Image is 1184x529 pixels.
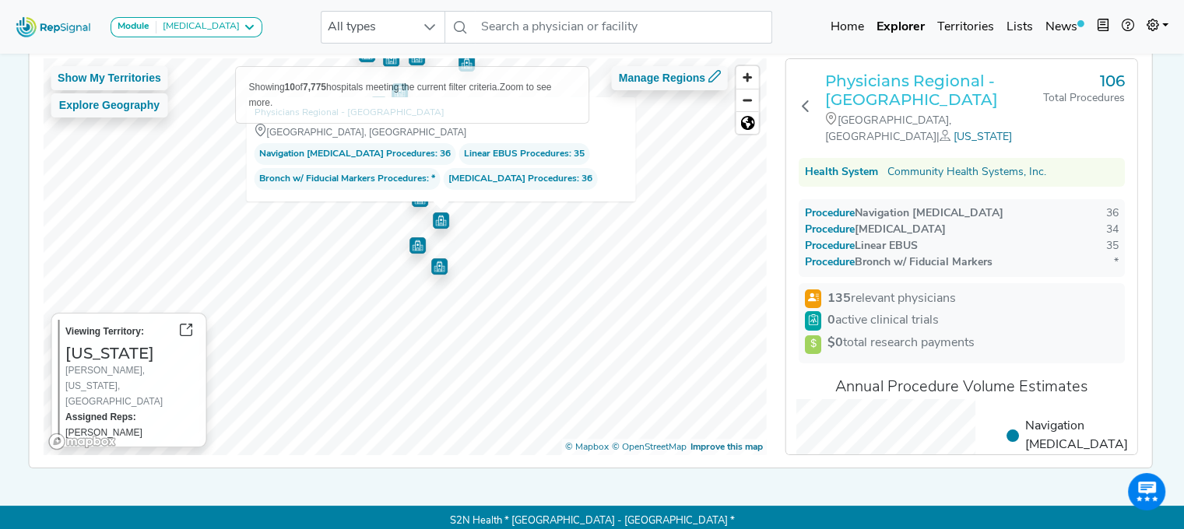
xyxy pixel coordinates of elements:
[805,254,993,271] div: Bronch w/ Fiducial Markers
[1039,12,1091,43] a: News
[824,12,870,43] a: Home
[458,55,475,72] div: Map marker
[254,143,455,165] span: : 36
[799,376,1125,399] div: Annual Procedure Volume Estimates
[736,66,759,89] button: Zoom in
[111,17,262,37] button: Module[MEDICAL_DATA]
[249,82,500,93] span: Showing of hospitals meeting the current filter criteria.
[383,51,399,67] div: Map marker
[359,46,375,62] div: Map marker
[736,89,759,111] button: Zoom out
[825,112,1043,145] div: [GEOGRAPHIC_DATA], [GEOGRAPHIC_DATA]
[805,164,878,180] div: Health System
[409,49,425,65] div: Map marker
[1000,12,1039,43] a: Lists
[736,112,759,134] span: Reset zoom
[612,66,728,90] button: Manage Regions
[827,337,843,349] strong: $0
[258,171,426,187] span: Bronch w/ Fiducial Markers Procedures
[1106,205,1119,222] div: 36
[51,93,168,117] button: Explore Geography
[827,314,835,327] strong: 0
[736,89,759,111] span: Zoom out
[65,363,199,409] div: [PERSON_NAME], [US_STATE], [GEOGRAPHIC_DATA]
[412,191,428,207] div: Map marker
[827,289,956,308] span: relevant physicians
[612,443,687,452] a: OpenStreetMap
[870,12,931,43] a: Explorer
[736,111,759,134] button: Reset bearing to north
[429,205,452,229] div: Map marker
[954,131,1012,143] a: [US_STATE]
[431,258,448,275] div: Map marker
[443,168,597,190] span: : 36
[65,344,199,363] h3: [US_STATE]
[825,72,1043,109] a: Physicians Regional - [GEOGRAPHIC_DATA]
[448,171,576,187] span: [MEDICAL_DATA] Procedures
[65,324,144,339] label: Viewing Territory:
[690,443,763,452] a: Map feedback
[65,412,136,422] strong: Assigned Reps:
[321,12,415,43] span: All types
[565,443,609,452] a: Mapbox
[1043,90,1125,107] div: Total Procedures
[475,11,772,44] input: Search a physician or facility
[303,82,326,93] b: 7,775
[156,21,240,33] div: [MEDICAL_DATA]
[118,22,149,31] strong: Module
[1106,222,1119,238] div: 34
[51,66,168,90] button: Show My Territories
[409,237,426,254] div: Map marker
[827,337,975,349] span: total research payments
[827,311,939,330] span: active clinical trials
[827,293,851,305] strong: 135
[285,82,295,93] b: 10
[47,433,116,450] a: Mapbox logo
[805,238,918,254] div: Linear EBUS
[820,257,855,268] span: Procedure
[805,205,1003,222] div: Navigation [MEDICAL_DATA]
[936,131,954,143] span: |
[1091,12,1115,43] button: Intel Book
[1006,417,1127,454] li: Navigation [MEDICAL_DATA]
[1043,72,1125,90] h3: 106
[458,143,589,165] span: : 35
[820,240,855,252] span: Procedure
[805,222,946,238] div: [MEDICAL_DATA]
[249,82,552,108] span: Zoom to see more.
[820,208,855,219] span: Procedure
[43,58,775,464] canvas: Map
[463,146,568,162] span: Linear EBUS Procedures
[173,320,199,344] button: Go to territory page
[931,12,1000,43] a: Territories
[258,146,434,162] span: Navigation [MEDICAL_DATA] Procedures
[820,224,855,236] span: Procedure
[887,164,1046,180] a: Community Health Systems, Inc.
[65,409,199,440] div: [PERSON_NAME]
[254,124,627,140] div: [GEOGRAPHIC_DATA], [GEOGRAPHIC_DATA]
[1106,238,1119,254] div: 35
